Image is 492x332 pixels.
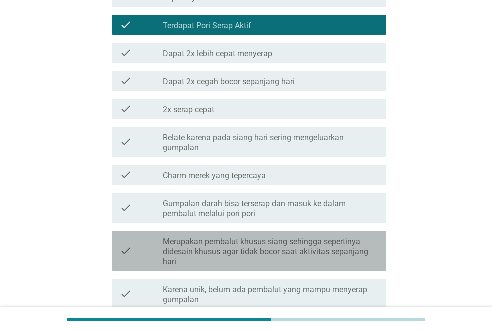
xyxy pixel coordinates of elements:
i: check [120,169,132,181]
label: Dapat 2x cegah bocor sepanjang hari [163,77,295,87]
label: Merupakan pembalut khusus siang sehingga sepertinya didesain khusus agar tidak bocor saat aktivit... [163,237,378,267]
i: check [120,19,132,31]
label: Relate karena pada siang hari sering mengeluarkan gumpalan [163,133,378,153]
label: 2x serap cepat [163,105,214,115]
i: check [120,47,132,59]
i: check [120,197,132,219]
label: Charm merek yang tepercaya [163,171,266,181]
label: Dapat 2x lebih cepat menyerap [163,49,272,59]
i: check [120,103,132,115]
i: check [120,283,132,305]
label: Gumpalan darah bisa terserap dan masuk ke dalam pembalut melalui pori pori [163,199,378,219]
label: Terdapat Pori Serap Aktif [163,21,251,31]
i: check [120,75,132,87]
i: check [120,131,132,153]
label: Karena unik, belum ada pembalut yang mampu menyerap gumpalan [163,285,378,305]
i: check [120,235,132,267]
